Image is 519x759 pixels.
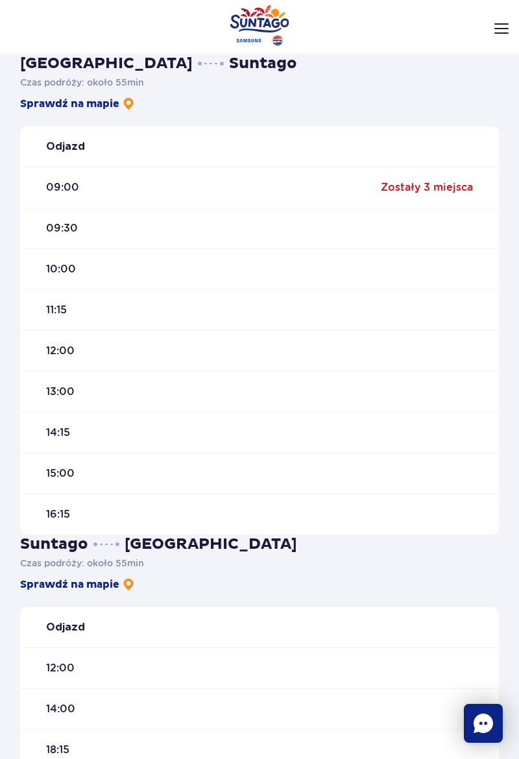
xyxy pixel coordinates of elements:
[494,23,509,34] img: Open menu
[20,557,499,570] p: Czas podróży :
[46,221,78,235] span: 09:30
[122,97,135,110] img: pin-yellow.6f239d18.svg
[87,558,144,568] span: około 55 min
[46,180,79,195] span: 09:00
[464,704,503,743] div: Chat
[381,180,473,195] div: Zostały 3 miejsca
[20,535,499,554] h3: Suntago [GEOGRAPHIC_DATA]
[46,426,70,440] span: 14:15
[46,303,67,317] span: 11:15
[46,466,75,481] span: 15:00
[93,542,119,546] img: dots.7b10e353.svg
[122,578,135,591] img: pin-yellow.6f239d18.svg
[46,139,85,154] strong: Odjazd
[46,344,75,358] span: 12:00
[46,743,69,757] span: 18:15
[46,262,76,276] span: 10:00
[20,97,135,111] a: Sprawdź na mapie
[46,661,75,675] span: 12:00
[46,620,85,634] strong: Odjazd
[46,385,75,399] span: 13:00
[20,577,135,592] a: Sprawdź na mapie
[46,702,75,716] span: 14:00
[230,5,289,46] a: Park of Poland
[46,507,70,522] span: 16:15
